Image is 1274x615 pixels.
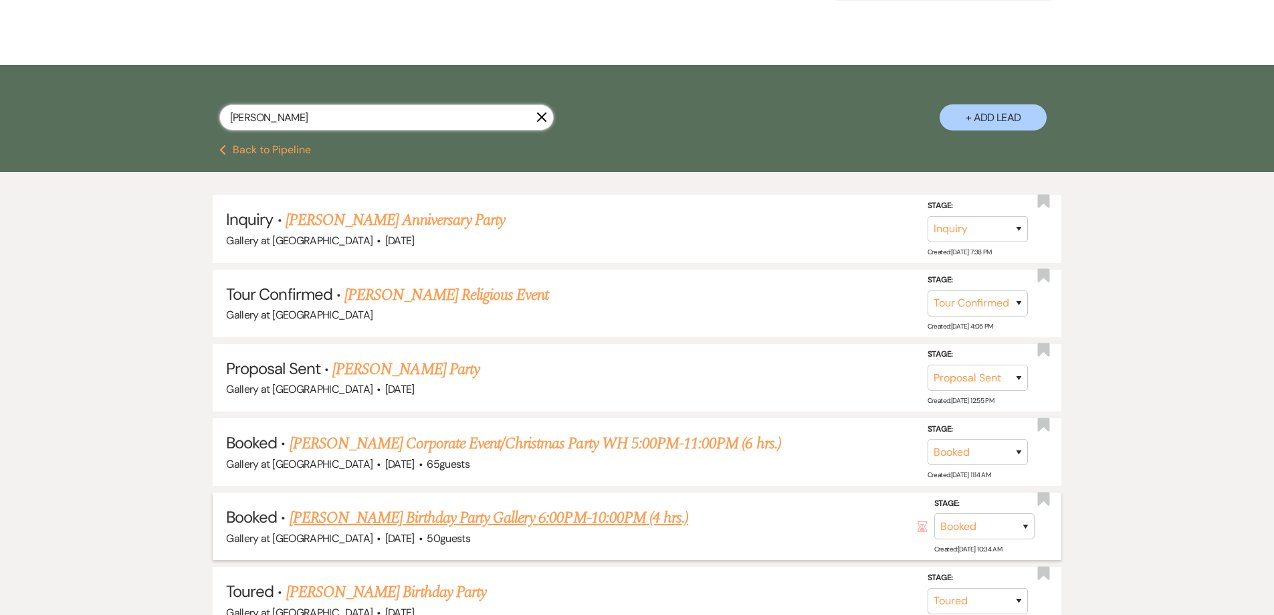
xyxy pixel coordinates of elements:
[226,531,373,545] span: Gallery at [GEOGRAPHIC_DATA]
[385,382,415,396] span: [DATE]
[385,234,415,248] span: [DATE]
[286,208,505,232] a: [PERSON_NAME] Anniversary Party
[928,422,1028,437] label: Stage:
[219,145,311,155] button: Back to Pipeline
[226,507,277,527] span: Booked
[290,432,781,456] a: [PERSON_NAME] Corporate Event/Christmas Party WH 5:00PM-11:00PM (6 hrs.)
[226,308,373,322] span: Gallery at [GEOGRAPHIC_DATA]
[226,284,332,304] span: Tour Confirmed
[928,322,993,331] span: Created: [DATE] 4:05 PM
[219,104,554,130] input: Search by name, event date, email address or phone number
[427,531,470,545] span: 50 guests
[226,432,277,453] span: Booked
[934,545,1002,553] span: Created: [DATE] 10:34 AM
[226,382,373,396] span: Gallery at [GEOGRAPHIC_DATA]
[940,104,1047,130] button: + Add Lead
[226,581,274,602] span: Toured
[934,497,1035,511] label: Stage:
[226,457,373,471] span: Gallery at [GEOGRAPHIC_DATA]
[385,457,415,471] span: [DATE]
[928,470,990,479] span: Created: [DATE] 11:14 AM
[226,209,273,230] span: Inquiry
[226,234,373,248] span: Gallery at [GEOGRAPHIC_DATA]
[290,506,688,530] a: [PERSON_NAME] Birthday Party Gallery 6:00PM-10:00PM (4 hrs.)
[928,273,1028,288] label: Stage:
[928,199,1028,213] label: Stage:
[427,457,469,471] span: 65 guests
[344,283,548,307] a: [PERSON_NAME] Religious Event
[226,358,320,379] span: Proposal Sent
[928,248,992,256] span: Created: [DATE] 7:38 PM
[928,571,1028,586] label: Stage:
[385,531,415,545] span: [DATE]
[928,347,1028,362] label: Stage:
[286,580,486,604] a: [PERSON_NAME] Birthday Party
[928,396,994,405] span: Created: [DATE] 12:55 PM
[332,357,480,381] a: [PERSON_NAME] Party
